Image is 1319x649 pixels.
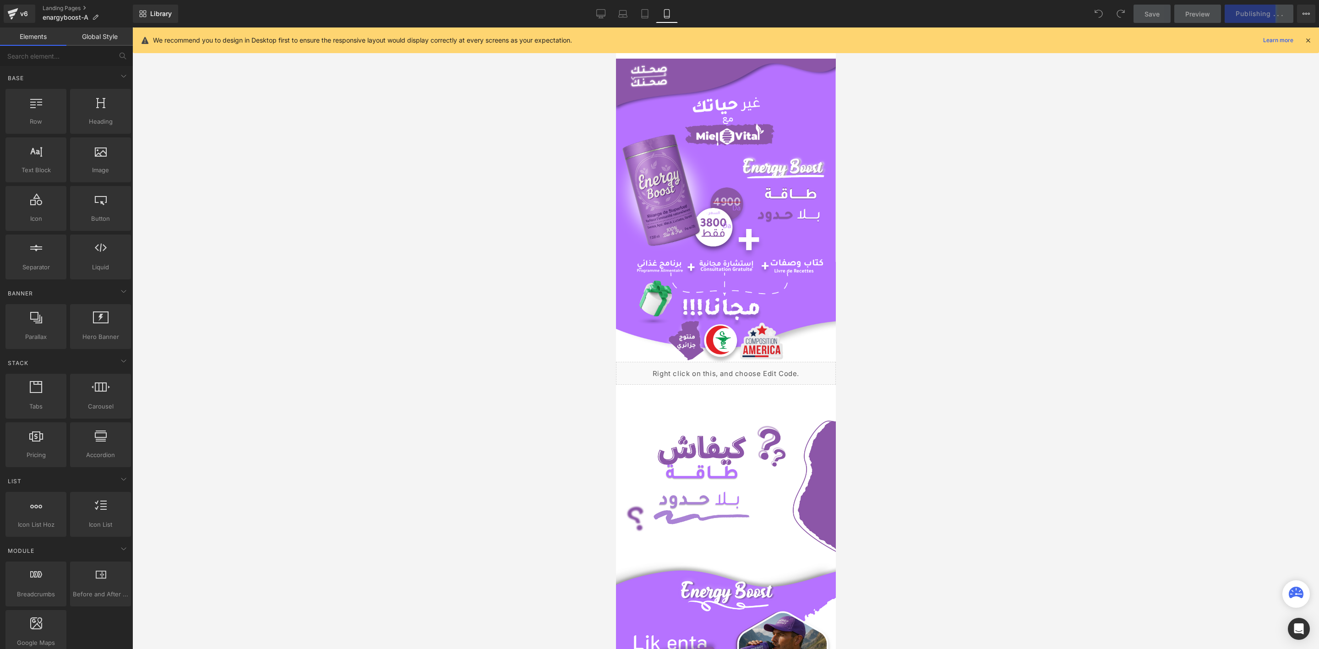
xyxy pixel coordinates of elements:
[18,8,30,20] div: v6
[1288,618,1310,640] div: Open Intercom Messenger
[1259,35,1297,46] a: Learn more
[8,450,64,460] span: Pricing
[73,117,128,126] span: Heading
[66,27,133,46] a: Global Style
[8,214,64,224] span: Icon
[153,35,572,45] p: We recommend you to design in Desktop first to ensure the responsive layout would display correct...
[150,10,172,18] span: Library
[14,8,34,28] summary: Search
[73,450,128,460] span: Accordion
[4,5,35,23] a: v6
[7,289,34,298] span: Banner
[43,5,133,12] a: Landing Pages
[73,589,128,599] span: Before and After Images
[656,5,678,23] a: Mobile
[1112,5,1130,23] button: Redo
[7,359,29,367] span: Stack
[1297,5,1315,23] button: More
[73,520,128,529] span: Icon List
[634,5,656,23] a: Tablet
[7,477,22,485] span: List
[8,638,64,648] span: Google Maps
[1090,5,1108,23] button: Undo
[8,165,64,175] span: Text Block
[73,214,128,224] span: Button
[1174,5,1221,23] a: Preview
[7,546,35,555] span: Module
[73,262,128,272] span: Liquid
[43,14,88,21] span: enargyboost-A
[8,262,64,272] span: Separator
[1185,9,1210,19] span: Preview
[88,11,132,27] a: mielvital
[133,5,178,23] a: New Library
[73,402,128,411] span: Carousel
[1145,9,1160,19] span: Save
[91,13,128,24] span: mielvital
[8,589,64,599] span: Breadcrumbs
[8,117,64,126] span: Row
[590,5,612,23] a: Desktop
[73,332,128,342] span: Hero Banner
[7,74,25,82] span: Base
[612,5,634,23] a: Laptop
[8,520,64,529] span: Icon List Hoz
[8,332,64,342] span: Parallax
[73,165,128,175] span: Image
[8,402,64,411] span: Tabs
